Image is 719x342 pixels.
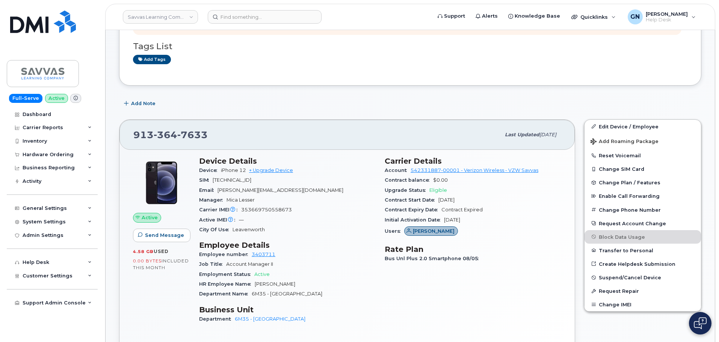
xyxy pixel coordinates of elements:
[133,258,162,264] span: 0.00 Bytes
[199,252,252,257] span: Employee number
[515,12,560,20] span: Knowledge Base
[252,291,322,297] span: 6M35 - [GEOGRAPHIC_DATA]
[694,317,707,329] img: Open chat
[133,129,208,140] span: 913
[444,217,460,223] span: [DATE]
[241,207,292,212] span: 353669750558673
[599,193,660,199] span: Enable Call Forwarding
[123,10,198,24] a: Savvas Learning Company LLC
[154,249,169,254] span: used
[441,207,483,212] span: Contract Expired
[227,197,255,203] span: Mica Lesser
[438,197,455,203] span: [DATE]
[119,97,162,110] button: Add Note
[199,316,235,322] span: Department
[199,217,239,223] span: Active IMEI
[482,12,498,20] span: Alerts
[585,217,701,230] button: Request Account Change
[199,291,252,297] span: Department Name
[566,9,621,24] div: Quicklinks
[622,9,701,24] div: Geoffrey Newport
[585,203,701,217] button: Change Phone Number
[591,139,659,146] span: Add Roaming Package
[444,12,465,20] span: Support
[470,9,503,24] a: Alerts
[385,177,433,183] span: Contract balance
[505,132,539,137] span: Last updated
[133,55,171,64] a: Add tags
[646,17,688,23] span: Help Desk
[218,187,343,193] span: [PERSON_NAME][EMAIL_ADDRESS][DOMAIN_NAME]
[539,132,556,137] span: [DATE]
[433,177,448,183] span: $0.00
[199,227,233,232] span: City Of Use
[199,187,218,193] span: Email
[503,9,565,24] a: Knowledge Base
[585,230,701,244] button: Block Data Usage
[177,129,208,140] span: 7633
[385,167,411,173] span: Account
[585,284,701,298] button: Request Repair
[413,227,455,235] span: [PERSON_NAME]
[145,232,184,239] span: Send Message
[142,214,158,221] span: Active
[585,176,701,189] button: Change Plan / Features
[411,167,538,173] a: 542331887-00001 - Verizon Wireless - VZW Savvas
[385,228,404,234] span: Users
[213,177,251,183] span: [TECHNICAL_ID]
[585,149,701,162] button: Reset Voicemail
[630,12,640,21] span: GN
[585,271,701,284] button: Suspend/Cancel Device
[139,160,184,205] img: iPhone_12.jpg
[385,157,561,166] h3: Carrier Details
[131,100,156,107] span: Add Note
[199,157,376,166] h3: Device Details
[226,261,273,267] span: Account Manager II
[199,241,376,250] h3: Employee Details
[199,197,227,203] span: Manager
[133,229,190,242] button: Send Message
[385,207,441,212] span: Contract Expiry Date
[585,257,701,271] a: Create Helpdesk Submission
[154,129,177,140] span: 364
[385,245,561,254] h3: Rate Plan
[239,217,244,223] span: —
[585,244,701,257] button: Transfer to Personal
[404,228,458,234] a: [PERSON_NAME]
[585,189,701,203] button: Enable Call Forwarding
[385,256,482,261] span: Bus Unl Plus 2.0 Smartphone 08/05
[199,177,213,183] span: SIM
[199,207,241,212] span: Carrier IMEI
[235,316,305,322] a: 6M35 - [GEOGRAPHIC_DATA]
[252,252,275,257] a: 3403711
[199,281,255,287] span: HR Employee Name
[199,167,221,173] span: Device
[585,133,701,149] button: Add Roaming Package
[385,187,429,193] span: Upgrade Status
[385,197,438,203] span: Contract Start Date
[133,42,687,51] h3: Tags List
[585,162,701,176] button: Change SIM Card
[585,120,701,133] a: Edit Device / Employee
[221,167,246,173] span: iPhone 12
[580,14,608,20] span: Quicklinks
[646,11,688,17] span: [PERSON_NAME]
[254,271,270,277] span: Active
[199,271,254,277] span: Employment Status
[432,9,470,24] a: Support
[249,167,293,173] a: + Upgrade Device
[599,180,660,185] span: Change Plan / Features
[199,305,376,314] h3: Business Unit
[199,261,226,267] span: Job Title
[385,217,444,223] span: Initial Activation Date
[233,227,265,232] span: Leavenworth
[599,275,661,280] span: Suspend/Cancel Device
[208,10,322,24] input: Find something...
[585,298,701,311] button: Change IMEI
[255,281,295,287] span: [PERSON_NAME]
[429,187,447,193] span: Eligible
[133,249,154,254] span: 4.58 GB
